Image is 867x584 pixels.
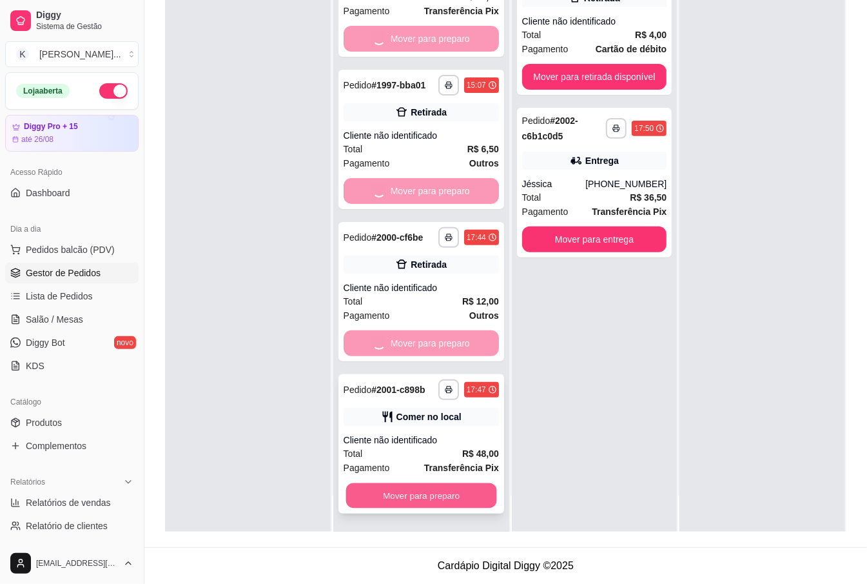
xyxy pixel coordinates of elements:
span: Pedido [344,232,372,243]
strong: R$ 6,50 [467,144,499,154]
strong: Transferência Pix [592,206,667,217]
a: Relatórios de vendas [5,492,139,513]
strong: # 2001-c898b [371,385,425,395]
span: Pagamento [522,205,569,219]
span: Pedido [344,80,372,90]
a: Complementos [5,436,139,456]
footer: Cardápio Digital Diggy © 2025 [144,547,867,584]
button: Alterar Status [99,83,128,99]
span: Relatório de clientes [26,519,108,532]
span: Total [344,294,363,308]
span: Pedidos balcão (PDV) [26,243,115,256]
div: Cliente não identificado [344,281,499,294]
span: Salão / Mesas [26,313,83,326]
div: 15:07 [467,80,486,90]
span: Pagamento [344,308,390,323]
div: Retirada [411,106,447,119]
span: Diggy [36,10,133,21]
article: Diggy Pro + 15 [24,122,78,132]
button: Mover para retirada disponível [522,64,667,90]
button: Mover para entrega [522,227,667,252]
a: Diggy Pro + 15até 26/08 [5,115,139,152]
article: até 26/08 [21,134,54,145]
a: Dashboard [5,183,139,203]
span: Relatórios [10,477,45,487]
div: Jéssica [522,177,586,190]
span: Pedido [522,116,550,126]
span: Gestor de Pedidos [26,267,101,279]
strong: Outros [469,310,499,321]
span: Relatórios de vendas [26,496,111,509]
strong: Cartão de débito [596,44,667,54]
strong: # 2000-cf6be [371,232,423,243]
a: Relatório de mesas [5,539,139,559]
span: Complementos [26,439,86,452]
span: K [16,48,29,61]
a: DiggySistema de Gestão [5,5,139,36]
span: Diggy Bot [26,336,65,349]
div: Acesso Rápido [5,162,139,183]
span: Produtos [26,416,62,429]
strong: R$ 36,50 [630,192,667,203]
div: Cliente não identificado [522,15,667,28]
strong: R$ 12,00 [462,296,499,307]
strong: R$ 48,00 [462,448,499,459]
div: 17:50 [634,123,654,134]
div: Cliente não identificado [344,129,499,142]
button: Select a team [5,41,139,67]
div: Comer no local [396,410,462,423]
div: Loja aberta [16,84,70,98]
strong: # 2002-c6b1c0d5 [522,116,578,141]
div: [PERSON_NAME] ... [39,48,121,61]
a: Produtos [5,412,139,433]
span: Pagamento [344,156,390,170]
div: 17:44 [467,232,486,243]
div: Catálogo [5,392,139,412]
span: Total [344,142,363,156]
a: KDS [5,356,139,376]
span: Total [522,190,541,205]
button: Mover para preparo [346,483,496,508]
strong: R$ 4,00 [635,30,667,40]
span: [EMAIL_ADDRESS][DOMAIN_NAME] [36,558,118,569]
span: Sistema de Gestão [36,21,133,32]
button: Pedidos balcão (PDV) [5,239,139,260]
div: 17:47 [467,385,486,395]
div: Retirada [411,258,447,271]
a: Relatório de clientes [5,516,139,536]
span: Total [344,447,363,461]
a: Salão / Mesas [5,309,139,330]
button: [EMAIL_ADDRESS][DOMAIN_NAME] [5,548,139,579]
strong: # 1997-bba01 [371,80,425,90]
a: Diggy Botnovo [5,332,139,353]
span: Pagamento [344,461,390,475]
div: Cliente não identificado [344,434,499,447]
span: Dashboard [26,186,70,199]
div: Dia a dia [5,219,139,239]
span: Lista de Pedidos [26,290,93,303]
strong: Transferência Pix [424,463,499,473]
strong: Outros [469,158,499,168]
span: Pagamento [344,4,390,18]
span: Total [522,28,541,42]
span: Pagamento [522,42,569,56]
a: Gestor de Pedidos [5,263,139,283]
span: Pedido [344,385,372,395]
div: Entrega [585,154,619,167]
span: KDS [26,359,44,372]
a: Lista de Pedidos [5,286,139,307]
strong: Transferência Pix [424,6,499,16]
div: [PHONE_NUMBER] [585,177,667,190]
